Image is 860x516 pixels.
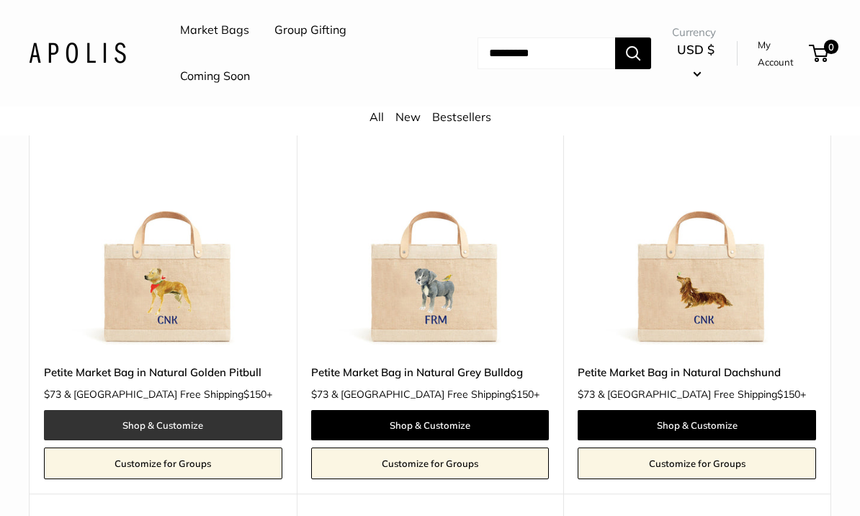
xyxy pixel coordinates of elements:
a: Petite Market Bag in Natural Dachshund [578,364,816,381]
span: $150 [777,388,800,401]
iframe: Sign Up via Text for Offers [12,461,154,504]
span: Currency [672,22,720,43]
button: USD $ [672,38,720,84]
a: Petite Market Bag in Natural Grey Bulldog [311,364,550,381]
span: & [GEOGRAPHIC_DATA] Free Shipping + [598,389,806,399]
img: Apolis [29,43,126,63]
span: 0 [824,40,838,54]
span: $73 [578,388,595,401]
a: Petite Market Bag in Natural Golden PitbullPetite Market Bag in Natural Golden Pitbull [44,111,282,350]
input: Search... [478,37,615,69]
a: 0 [810,45,828,62]
a: Shop & Customize [311,410,550,440]
a: My Account [758,36,804,71]
a: Group Gifting [274,19,346,41]
span: & [GEOGRAPHIC_DATA] Free Shipping + [331,389,539,399]
button: Search [615,37,651,69]
a: Customize for Groups [311,448,550,479]
a: Shop & Customize [578,410,816,440]
a: Petite Market Bag in Natural DachshundPetite Market Bag in Natural Dachshund [578,111,816,350]
img: Petite Market Bag in Natural Golden Pitbull [44,111,282,350]
span: & [GEOGRAPHIC_DATA] Free Shipping + [64,389,272,399]
span: USD $ [677,42,715,57]
a: Customize for Groups [578,448,816,479]
a: Petite Market Bag in Natural Grey BulldogPetite Market Bag in Natural Grey Bulldog [311,111,550,350]
a: Bestsellers [432,110,491,124]
a: Shop & Customize [44,410,282,440]
img: Petite Market Bag in Natural Grey Bulldog [311,111,550,350]
a: Petite Market Bag in Natural Golden Pitbull [44,364,282,381]
span: $150 [243,388,266,401]
span: $73 [44,388,61,401]
a: Market Bags [180,19,249,41]
a: Coming Soon [180,66,250,87]
span: $150 [511,388,534,401]
img: Petite Market Bag in Natural Dachshund [578,111,816,350]
a: Customize for Groups [44,448,282,479]
a: New [395,110,421,124]
span: $73 [311,388,328,401]
a: All [369,110,384,124]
